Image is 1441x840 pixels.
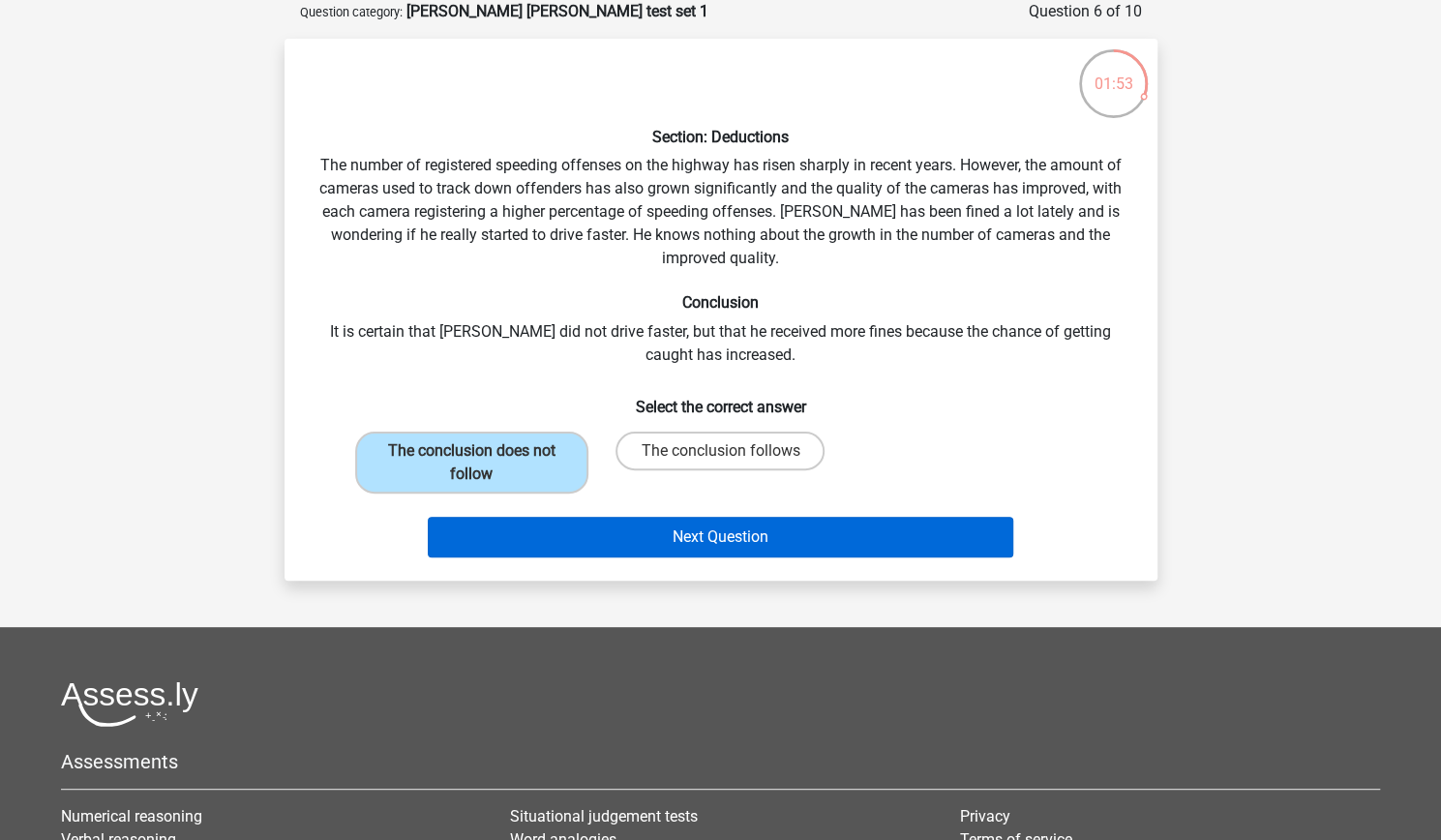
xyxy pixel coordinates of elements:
[61,807,202,825] a: Numerical reasoning
[615,432,825,470] label: The conclusion follows
[61,681,198,727] img: Assessly logo
[300,5,403,19] small: Question category:
[315,128,1126,146] h6: Section: Deductions
[406,2,708,20] strong: [PERSON_NAME] [PERSON_NAME] test set 1
[315,382,1126,416] h6: Select the correct answer
[315,293,1126,312] h6: Conclusion
[355,432,588,494] label: The conclusion does not follow
[510,807,698,825] a: Situational judgement tests
[61,750,1380,773] h5: Assessments
[292,54,1150,565] div: The number of registered speeding offenses on the highway has risen sharply in recent years. Howe...
[960,807,1010,825] a: Privacy
[428,517,1013,557] button: Next Question
[1077,47,1150,96] div: 01:53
